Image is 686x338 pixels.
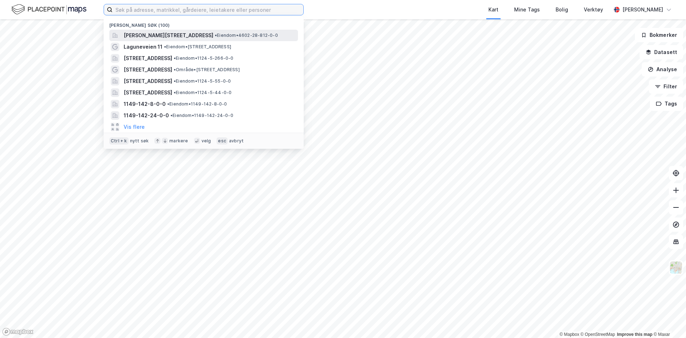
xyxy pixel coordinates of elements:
[640,45,683,59] button: Datasett
[174,55,234,61] span: Eiendom • 1124-5-266-0-0
[617,332,652,337] a: Improve this map
[556,5,568,14] div: Bolig
[130,138,149,144] div: nytt søk
[635,28,683,42] button: Bokmerker
[174,55,176,61] span: •
[124,123,145,131] button: Vis flere
[174,90,176,95] span: •
[11,3,86,16] img: logo.f888ab2527a4732fd821a326f86c7f29.svg
[488,5,498,14] div: Kart
[124,100,166,108] span: 1149-142-8-0-0
[215,33,217,38] span: •
[104,17,304,30] div: [PERSON_NAME] søk (100)
[124,88,172,97] span: [STREET_ADDRESS]
[202,138,211,144] div: velg
[164,44,231,50] span: Eiendom • [STREET_ADDRESS]
[174,78,231,84] span: Eiendom • 1124-5-55-0-0
[2,328,34,336] a: Mapbox homepage
[584,5,603,14] div: Verktøy
[124,31,213,40] span: [PERSON_NAME][STREET_ADDRESS]
[215,33,278,38] span: Eiendom • 4602-28-812-0-0
[174,67,240,73] span: Område • [STREET_ADDRESS]
[124,111,169,120] span: 1149-142-24-0-0
[174,90,232,95] span: Eiendom • 1124-5-44-0-0
[669,261,683,274] img: Z
[124,43,163,51] span: Laguneveien 11
[650,97,683,111] button: Tags
[167,101,227,107] span: Eiendom • 1149-142-8-0-0
[113,4,303,15] input: Søk på adresse, matrikkel, gårdeiere, leietakere eller personer
[124,77,172,85] span: [STREET_ADDRESS]
[642,62,683,77] button: Analyse
[174,78,176,84] span: •
[169,138,188,144] div: markere
[229,138,244,144] div: avbryt
[560,332,579,337] a: Mapbox
[650,304,686,338] div: Kontrollprogram for chat
[217,137,228,144] div: esc
[650,304,686,338] iframe: Chat Widget
[649,79,683,94] button: Filter
[170,113,233,118] span: Eiendom • 1149-142-24-0-0
[109,137,129,144] div: Ctrl + k
[164,44,166,49] span: •
[581,332,615,337] a: OpenStreetMap
[514,5,540,14] div: Mine Tags
[124,65,172,74] span: [STREET_ADDRESS]
[622,5,663,14] div: [PERSON_NAME]
[174,67,176,72] span: •
[167,101,169,107] span: •
[170,113,173,118] span: •
[124,54,172,63] span: [STREET_ADDRESS]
